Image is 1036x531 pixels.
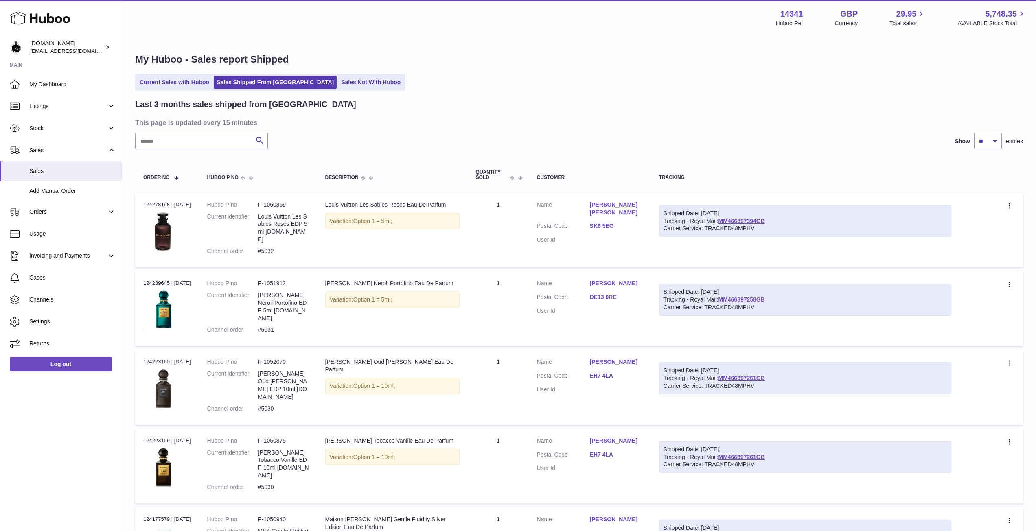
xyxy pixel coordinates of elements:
[29,81,116,88] span: My Dashboard
[325,291,460,308] div: Variation:
[1006,138,1023,145] span: entries
[659,284,951,316] div: Tracking - Royal Mail:
[590,280,643,287] a: [PERSON_NAME]
[258,291,309,322] dd: [PERSON_NAME] Neroli Portofino EDP 5ml [DOMAIN_NAME]
[537,293,590,303] dt: Postal Code
[29,252,107,260] span: Invoicing and Payments
[258,483,309,491] dd: #5030
[258,437,309,445] dd: P-1050875
[664,304,947,311] div: Carrier Service: TRACKED48MPHV
[143,175,170,180] span: Order No
[29,230,116,238] span: Usage
[325,358,460,374] div: [PERSON_NAME] Oud [PERSON_NAME] Eau De Parfum
[659,441,951,473] div: Tracking - Royal Mail:
[659,362,951,394] div: Tracking - Royal Mail:
[29,274,116,282] span: Cases
[325,175,359,180] span: Description
[537,201,590,219] dt: Name
[143,290,184,330] img: neroli-portofino.webp
[590,451,643,459] a: EH7 4LA
[590,358,643,366] a: [PERSON_NAME]
[537,516,590,525] dt: Name
[207,483,258,491] dt: Channel order
[137,76,212,89] a: Current Sales with Huboo
[659,175,951,180] div: Tracking
[353,296,392,303] span: Option 1 = 5ml;
[258,370,309,401] dd: [PERSON_NAME] Oud [PERSON_NAME] EDP 10ml [DOMAIN_NAME]
[29,187,116,195] span: Add Manual Order
[30,39,103,55] div: [DOMAIN_NAME]
[537,236,590,244] dt: User Id
[207,291,258,322] dt: Current identifier
[258,213,309,244] dd: Louis Vuitton Les Sables Roses EDP 5ml [DOMAIN_NAME]
[353,454,395,460] span: Option 1 = 10ml;
[664,446,947,453] div: Shipped Date: [DATE]
[590,222,643,230] a: SK6 5EG
[143,358,191,365] div: 124223160 | [DATE]
[143,280,191,287] div: 124239645 | [DATE]
[468,193,529,267] td: 1
[207,405,258,413] dt: Channel order
[143,201,191,208] div: 124278198 | [DATE]
[207,175,239,180] span: Huboo P no
[258,326,309,334] dd: #5031
[207,370,258,401] dt: Current identifier
[590,437,643,445] a: [PERSON_NAME]
[590,201,643,216] a: [PERSON_NAME] [PERSON_NAME]
[29,167,116,175] span: Sales
[468,271,529,346] td: 1
[476,170,508,180] span: Quantity Sold
[718,375,764,381] a: MM466897261GB
[325,437,460,445] div: [PERSON_NAME] Tobacco Vanille Eau De Parfum
[664,461,947,468] div: Carrier Service: TRACKED48MPHV
[143,211,184,251] img: les-sabel-roses.webp
[325,449,460,465] div: Variation:
[135,53,1023,66] h1: My Huboo - Sales report Shipped
[957,20,1026,27] span: AVAILABLE Stock Total
[353,218,392,224] span: Option 1 = 5ml;
[718,296,764,303] a: MM466897258GB
[537,464,590,472] dt: User Id
[325,378,460,394] div: Variation:
[207,213,258,244] dt: Current identifier
[718,454,764,460] a: MM466897261GB
[207,326,258,334] dt: Channel order
[537,372,590,382] dt: Postal Code
[537,280,590,289] dt: Name
[207,449,258,480] dt: Current identifier
[10,357,112,371] a: Log out
[664,288,947,296] div: Shipped Date: [DATE]
[835,20,858,27] div: Currency
[590,372,643,380] a: EH7 4LA
[29,103,107,110] span: Listings
[353,382,395,389] span: Option 1 = 10ml;
[207,247,258,255] dt: Channel order
[207,358,258,366] dt: Huboo P no
[258,516,309,523] dd: P-1050940
[537,222,590,232] dt: Postal Code
[143,437,191,444] div: 124223159 | [DATE]
[985,9,1017,20] span: 5,748.35
[537,437,590,447] dt: Name
[10,41,22,53] img: theperfumesampler@gmail.com
[780,9,803,20] strong: 14341
[325,201,460,209] div: Louis Vuitton Les Sables Roses Eau De Parfum
[29,146,107,154] span: Sales
[143,447,184,487] img: tobaccovanille.webp
[258,201,309,209] dd: P-1050859
[325,516,460,531] div: Maison [PERSON_NAME] Gentle Fluidity Silver Edition Eau De Parfum
[258,247,309,255] dd: #5032
[135,118,1021,127] h3: This page is updated every 15 minutes
[664,367,947,374] div: Shipped Date: [DATE]
[896,9,916,20] span: 29.95
[258,280,309,287] dd: P-1051912
[29,318,116,326] span: Settings
[29,125,107,132] span: Stock
[537,386,590,393] dt: User Id
[955,138,970,145] label: Show
[325,280,460,287] div: [PERSON_NAME] Neroli Portofino Eau De Parfum
[590,516,643,523] a: [PERSON_NAME]
[258,449,309,480] dd: [PERSON_NAME] Tobacco Vanille EDP 10ml [DOMAIN_NAME]
[214,76,337,89] a: Sales Shipped From [GEOGRAPHIC_DATA]
[957,9,1026,27] a: 5,748.35 AVAILABLE Stock Total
